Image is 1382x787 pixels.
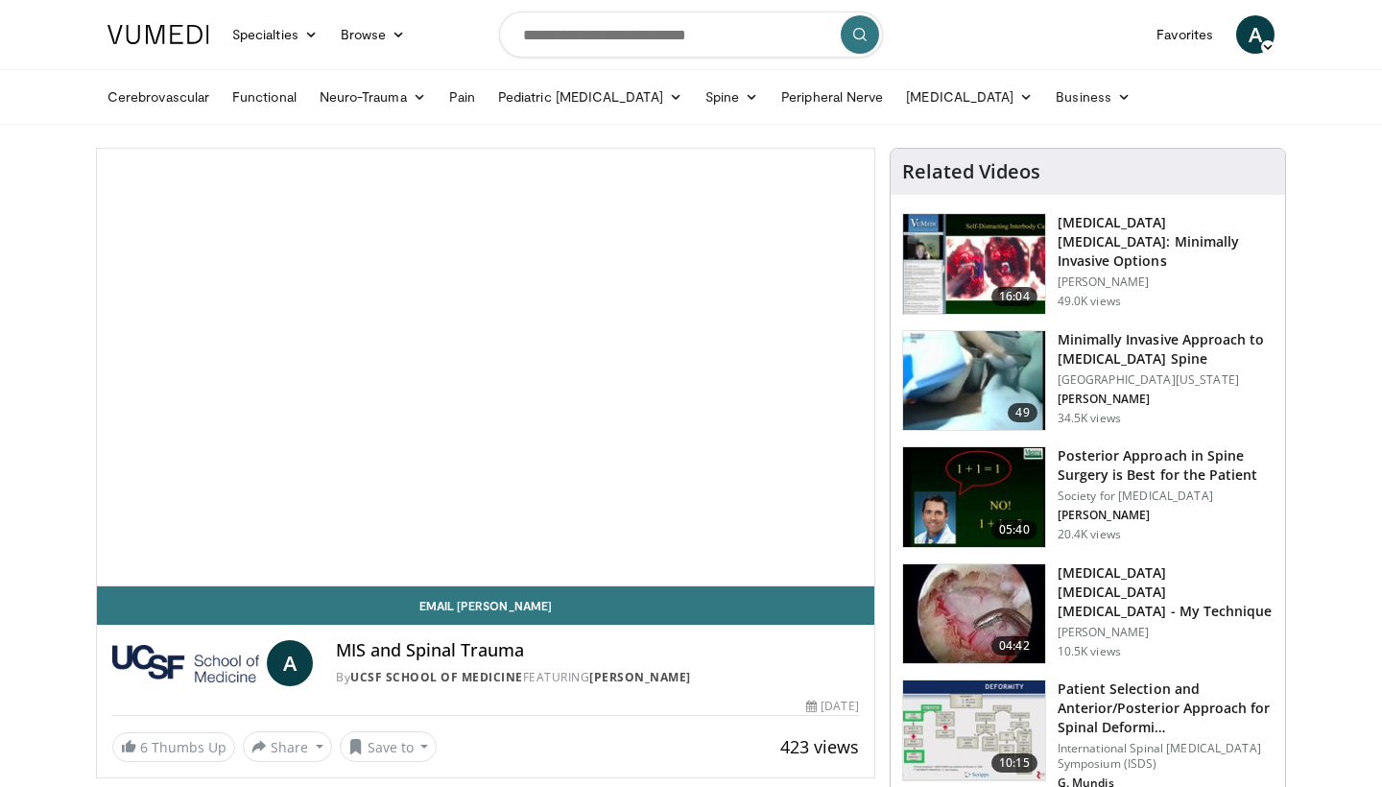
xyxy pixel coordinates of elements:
[267,640,313,686] a: A
[1058,446,1274,485] h3: Posterior Approach in Spine Surgery is Best for the Patient
[487,78,694,116] a: Pediatric [MEDICAL_DATA]
[140,738,148,756] span: 6
[336,640,858,661] h4: MIS and Spinal Trauma
[107,25,209,44] img: VuMedi Logo
[340,731,438,762] button: Save to
[903,447,1045,547] img: 3b6f0384-b2b2-4baa-b997-2e524ebddc4b.150x105_q85_crop-smart_upscale.jpg
[499,12,883,58] input: Search topics, interventions
[902,446,1274,548] a: 05:40 Posterior Approach in Spine Surgery is Best for the Patient Society for [MEDICAL_DATA] [PER...
[1058,625,1274,640] p: [PERSON_NAME]
[350,669,523,685] a: UCSF School of Medicine
[221,78,308,116] a: Functional
[991,520,1037,539] span: 05:40
[96,78,221,116] a: Cerebrovascular
[1058,372,1274,388] p: [GEOGRAPHIC_DATA][US_STATE]
[1058,527,1121,542] p: 20.4K views
[1058,644,1121,659] p: 10.5K views
[1058,489,1274,504] p: Society for [MEDICAL_DATA]
[1058,741,1274,772] p: International Spinal [MEDICAL_DATA] Symposium (ISDS)
[902,330,1274,432] a: 49 Minimally Invasive Approach to [MEDICAL_DATA] Spine [GEOGRAPHIC_DATA][US_STATE] [PERSON_NAME] ...
[1058,392,1274,407] p: [PERSON_NAME]
[902,213,1274,315] a: 16:04 [MEDICAL_DATA] [MEDICAL_DATA]: Minimally Invasive Options [PERSON_NAME] 49.0K views
[694,78,770,116] a: Spine
[336,669,858,686] div: By FEATURING
[112,732,235,762] a: 6 Thumbs Up
[806,698,858,715] div: [DATE]
[1008,403,1036,422] span: 49
[903,214,1045,314] img: 9f1438f7-b5aa-4a55-ab7b-c34f90e48e66.150x105_q85_crop-smart_upscale.jpg
[902,160,1040,183] h4: Related Videos
[112,640,259,686] img: UCSF School of Medicine
[903,680,1045,780] img: beefc228-5859-4966-8bc6-4c9aecbbf021.150x105_q85_crop-smart_upscale.jpg
[780,735,859,758] span: 423 views
[902,563,1274,665] a: 04:42 [MEDICAL_DATA] [MEDICAL_DATA] [MEDICAL_DATA] - My Technique [PERSON_NAME] 10.5K views
[1058,411,1121,426] p: 34.5K views
[1044,78,1142,116] a: Business
[97,149,874,586] video-js: Video Player
[903,564,1045,664] img: gaffar_3.png.150x105_q85_crop-smart_upscale.jpg
[1058,680,1274,737] h3: Patient Selection and Anterior/Posterior Approach for Spinal Deformi…
[329,15,417,54] a: Browse
[1145,15,1225,54] a: Favorites
[991,636,1037,656] span: 04:42
[1058,563,1274,621] h3: [MEDICAL_DATA] [MEDICAL_DATA] [MEDICAL_DATA] - My Technique
[1058,294,1121,309] p: 49.0K views
[894,78,1044,116] a: [MEDICAL_DATA]
[221,15,329,54] a: Specialties
[1058,274,1274,290] p: [PERSON_NAME]
[991,287,1037,306] span: 16:04
[991,753,1037,773] span: 10:15
[1058,508,1274,523] p: [PERSON_NAME]
[589,669,691,685] a: [PERSON_NAME]
[1058,330,1274,369] h3: Minimally Invasive Approach to [MEDICAL_DATA] Spine
[903,331,1045,431] img: 38787_0000_3.png.150x105_q85_crop-smart_upscale.jpg
[308,78,438,116] a: Neuro-Trauma
[97,586,874,625] a: Email [PERSON_NAME]
[243,731,332,762] button: Share
[1058,213,1274,271] h3: [MEDICAL_DATA] [MEDICAL_DATA]: Minimally Invasive Options
[770,78,894,116] a: Peripheral Nerve
[1236,15,1275,54] a: A
[438,78,487,116] a: Pain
